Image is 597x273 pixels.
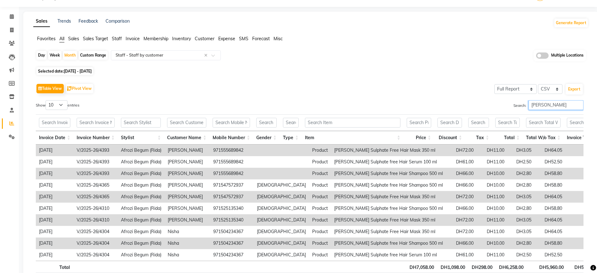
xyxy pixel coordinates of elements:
[404,131,434,145] th: Price: activate to sort column ascending
[73,238,118,249] td: V/2025-26/4304
[446,226,477,238] td: DH72.00
[535,203,565,214] td: DH58.80
[121,118,161,128] input: Search Stylist
[523,131,564,145] th: Total W/o Tax: activate to sort column ascending
[239,36,248,41] span: SMS
[309,226,331,238] td: Product
[63,51,77,60] div: Month
[256,118,276,128] input: Search Gender
[195,36,214,41] span: Customer
[254,214,309,226] td: [DEMOGRAPHIC_DATA]
[406,261,437,273] th: DH7,058.00
[446,191,477,203] td: DH72.00
[434,131,465,145] th: Discount: activate to sort column ascending
[48,51,62,60] div: Week
[118,238,165,249] td: Afrozi Begum (Rida)
[126,36,140,41] span: Invoice
[73,249,118,261] td: V/2025-26/4304
[446,249,477,261] td: DH61.00
[210,145,254,156] td: 971555689842
[118,156,165,168] td: Afrozi Begum (Rida)
[36,156,73,168] td: [DATE]
[36,261,73,273] th: Total
[218,36,235,41] span: Expense
[165,238,210,249] td: Nisha
[210,156,254,168] td: 971555689842
[77,118,115,128] input: Search Invoice Number
[309,145,331,156] td: Product
[36,249,73,261] td: [DATE]
[36,67,93,75] span: Selected date:
[210,249,254,261] td: 971504234367
[165,203,210,214] td: [PERSON_NAME]
[477,145,507,156] td: DH11.00
[165,249,210,261] td: Nisha
[496,261,527,273] th: DH6,258.00
[39,118,70,128] input: Search Invoice Date
[566,84,583,95] button: Export
[210,168,254,179] td: 971555689842
[36,145,73,156] td: [DATE]
[551,52,583,59] span: Multiple Locations
[64,69,92,74] span: [DATE] - [DATE]
[254,203,309,214] td: [DEMOGRAPHIC_DATA]
[507,156,535,168] td: DH2.50
[465,131,492,145] th: Tax: activate to sort column ascending
[46,100,68,110] select: Showentries
[36,51,47,60] div: Day
[477,226,507,238] td: DH11.00
[210,203,254,214] td: 971525135340
[309,168,331,179] td: Product
[477,179,507,191] td: DH10.00
[280,131,302,145] th: Type: activate to sort column ascending
[535,156,565,168] td: DH52.50
[213,118,250,128] input: Search Mobile Number
[118,168,165,179] td: Afrozi Begum (Rida)
[305,118,400,128] input: Search Item
[73,214,118,226] td: V/2025-26/4310
[79,51,108,60] div: Custom Range
[165,214,210,226] td: [PERSON_NAME]
[302,131,404,145] th: Item: activate to sort column ascending
[507,191,535,203] td: DH3.05
[254,238,309,249] td: [DEMOGRAPHIC_DATA]
[507,249,535,261] td: DH2.50
[37,36,56,41] span: Favorites
[36,168,73,179] td: [DATE]
[118,226,165,238] td: Afrozi Begum (Rida)
[204,52,209,59] span: Clear all
[68,36,79,41] span: Sales
[57,18,71,24] a: Trends
[535,191,565,203] td: DH64.05
[309,238,331,249] td: Product
[437,118,462,128] input: Search Discount
[446,238,477,249] td: DH66.00
[165,191,210,203] td: [PERSON_NAME]
[253,131,280,145] th: Gender: activate to sort column ascending
[165,145,210,156] td: [PERSON_NAME]
[36,226,73,238] td: [DATE]
[507,226,535,238] td: DH3.05
[446,145,477,156] td: DH72.00
[477,249,507,261] td: DH11.00
[309,249,331,261] td: Product
[527,261,567,273] th: DH5,960.00
[507,214,535,226] td: DH3.05
[331,203,446,214] td: [PERSON_NAME] Sulphate free Hair Shampoo 500 ml
[446,156,477,168] td: DH61.00
[118,191,165,203] td: Afrozi Begum (Rida)
[172,36,191,41] span: Inventory
[446,214,477,226] td: DH72.00
[309,156,331,168] td: Product
[507,238,535,249] td: DH2.80
[118,131,164,145] th: Stylist: activate to sort column ascending
[66,84,93,93] button: Pivot View
[309,203,331,214] td: Product
[210,238,254,249] td: 971504234367
[36,84,64,93] button: Table View
[331,156,446,168] td: [PERSON_NAME] Sulphate free Hair Serum 100 ml
[165,226,210,238] td: Nisha
[83,36,108,41] span: Sales Target
[67,86,72,91] img: pivot.png
[477,191,507,203] td: DH11.00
